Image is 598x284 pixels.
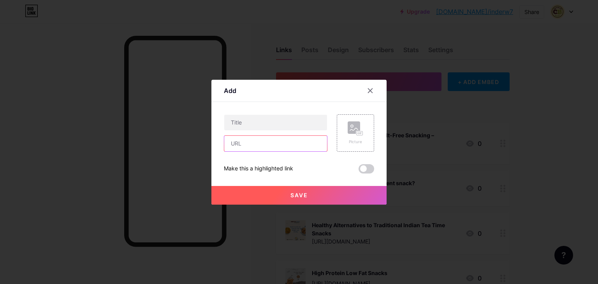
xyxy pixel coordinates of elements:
[224,136,327,151] input: URL
[224,86,236,95] div: Add
[224,115,327,130] input: Title
[211,186,387,205] button: Save
[348,139,363,145] div: Picture
[224,164,293,174] div: Make this a highlighted link
[290,192,308,198] span: Save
